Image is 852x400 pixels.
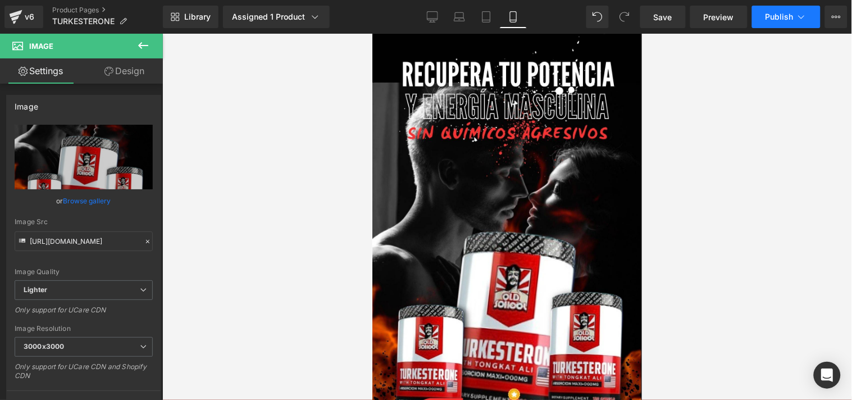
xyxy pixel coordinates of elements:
[446,6,473,28] a: Laptop
[232,11,321,22] div: Assigned 1 Product
[586,6,609,28] button: Undo
[15,306,153,322] div: Only support for UCare CDN
[24,342,64,351] b: 3000x3000
[29,42,53,51] span: Image
[15,195,153,207] div: or
[84,58,165,84] a: Design
[184,12,211,22] span: Library
[500,6,527,28] a: Mobile
[15,362,153,388] div: Only support for UCare CDN and Shopify CDN
[15,96,38,111] div: Image
[752,6,821,28] button: Publish
[52,17,115,26] span: TURKESTERONE
[613,6,636,28] button: Redo
[15,218,153,226] div: Image Src
[15,231,153,251] input: Link
[704,11,734,23] span: Preview
[52,6,163,15] a: Product Pages
[654,11,672,23] span: Save
[24,285,47,294] b: Lighter
[163,6,218,28] a: New Library
[814,362,841,389] div: Open Intercom Messenger
[690,6,748,28] a: Preview
[473,6,500,28] a: Tablet
[15,325,153,333] div: Image Resolution
[419,6,446,28] a: Desktop
[22,10,37,24] div: v6
[63,191,111,211] a: Browse gallery
[15,268,153,276] div: Image Quality
[4,6,43,28] a: v6
[766,12,794,21] span: Publish
[825,6,848,28] button: More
